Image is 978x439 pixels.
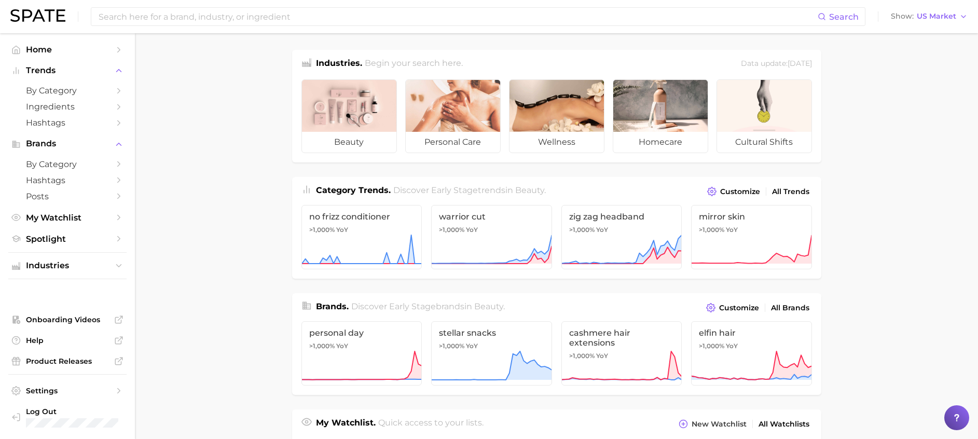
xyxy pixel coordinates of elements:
div: Data update: [DATE] [741,57,812,71]
span: Help [26,336,109,345]
button: Customize [705,184,762,199]
span: Settings [26,386,109,395]
a: Hashtags [8,115,127,131]
span: New Watchlist [692,420,747,429]
span: My Watchlist [26,213,109,223]
span: Brands . [316,301,349,311]
span: beauty [474,301,503,311]
button: Trends [8,63,127,78]
a: cashmere hair extensions>1,000% YoY [561,321,682,386]
span: mirror skin [699,212,804,222]
a: cultural shifts [717,79,812,153]
span: YoY [726,342,738,350]
button: Industries [8,258,127,273]
span: US Market [917,13,956,19]
span: warrior cut [439,212,544,222]
span: Onboarding Videos [26,315,109,324]
a: elfin hair>1,000% YoY [691,321,812,386]
span: YoY [466,342,478,350]
button: Customize [704,300,761,315]
h2: Quick access to your lists. [378,417,484,431]
span: YoY [336,342,348,350]
span: stellar snacks [439,328,544,338]
span: YoY [336,226,348,234]
button: Brands [8,136,127,152]
span: Category Trends . [316,185,391,195]
span: >1,000% [309,226,335,234]
span: All Brands [771,304,809,312]
span: Discover Early Stage trends in . [393,185,546,195]
span: YoY [466,226,478,234]
span: All Watchlists [759,420,809,429]
a: personal care [405,79,501,153]
span: personal day [309,328,415,338]
input: Search here for a brand, industry, or ingredient [98,8,818,25]
span: All Trends [772,187,809,196]
span: zig zag headband [569,212,674,222]
a: wellness [509,79,604,153]
span: Ingredients [26,102,109,112]
a: All Brands [768,301,812,315]
h1: My Watchlist. [316,417,376,431]
a: personal day>1,000% YoY [301,321,422,386]
a: zig zag headband>1,000% YoY [561,205,682,269]
span: >1,000% [439,342,464,350]
h1: Industries. [316,57,362,71]
span: homecare [613,132,708,153]
span: Posts [26,191,109,201]
span: Customize [719,304,759,312]
a: by Category [8,156,127,172]
span: >1,000% [309,342,335,350]
span: beauty [515,185,544,195]
a: by Category [8,83,127,99]
span: YoY [596,226,608,234]
a: Spotlight [8,231,127,247]
a: Product Releases [8,353,127,369]
span: by Category [26,159,109,169]
span: elfin hair [699,328,804,338]
span: Brands [26,139,109,148]
span: >1,000% [439,226,464,234]
span: Product Releases [26,356,109,366]
a: Log out. Currently logged in with e-mail vy_dong@cotyinc.com. [8,404,127,431]
a: homecare [613,79,708,153]
a: warrior cut>1,000% YoY [431,205,552,269]
span: Discover Early Stage brands in . [351,301,505,311]
a: Home [8,42,127,58]
span: >1,000% [569,352,595,360]
a: stellar snacks>1,000% YoY [431,321,552,386]
a: Help [8,333,127,348]
span: Search [829,12,859,22]
a: Settings [8,383,127,399]
span: Customize [720,187,760,196]
h2: Begin your search here. [365,57,463,71]
a: beauty [301,79,397,153]
span: Show [891,13,914,19]
span: >1,000% [699,226,724,234]
span: wellness [509,132,604,153]
a: Hashtags [8,172,127,188]
span: Trends [26,66,109,75]
span: beauty [302,132,396,153]
button: New Watchlist [676,417,749,431]
a: Onboarding Videos [8,312,127,327]
span: YoY [596,352,608,360]
span: cultural shifts [717,132,811,153]
a: Ingredients [8,99,127,115]
a: All Trends [769,185,812,199]
span: Spotlight [26,234,109,244]
span: >1,000% [569,226,595,234]
a: mirror skin>1,000% YoY [691,205,812,269]
span: >1,000% [699,342,724,350]
a: All Watchlists [756,417,812,431]
span: Hashtags [26,118,109,128]
a: My Watchlist [8,210,127,226]
span: YoY [726,226,738,234]
span: cashmere hair extensions [569,328,674,348]
span: Log Out [26,407,118,416]
span: Home [26,45,109,54]
a: no frizz conditioner>1,000% YoY [301,205,422,269]
span: personal care [406,132,500,153]
img: SPATE [10,9,65,22]
button: ShowUS Market [888,10,970,23]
